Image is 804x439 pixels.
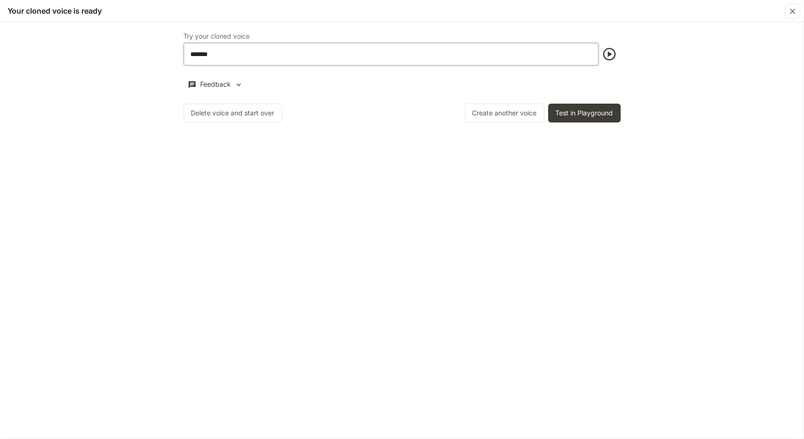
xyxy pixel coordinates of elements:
[548,104,621,122] button: Test in Playground
[8,6,102,16] h5: Your cloned voice is ready
[465,104,544,122] button: Create another voice
[184,104,282,122] button: Delete voice and start over
[184,33,250,40] p: Try your cloned voice
[184,77,248,92] button: Feedback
